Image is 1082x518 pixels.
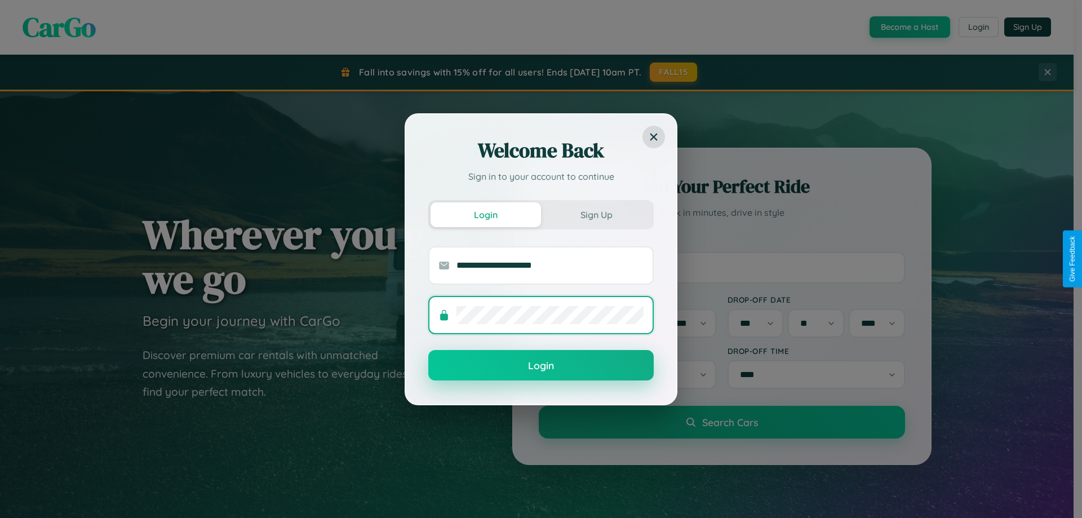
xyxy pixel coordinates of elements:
button: Login [428,350,654,380]
h2: Welcome Back [428,137,654,164]
div: Give Feedback [1068,236,1076,282]
button: Sign Up [541,202,651,227]
p: Sign in to your account to continue [428,170,654,183]
button: Login [431,202,541,227]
